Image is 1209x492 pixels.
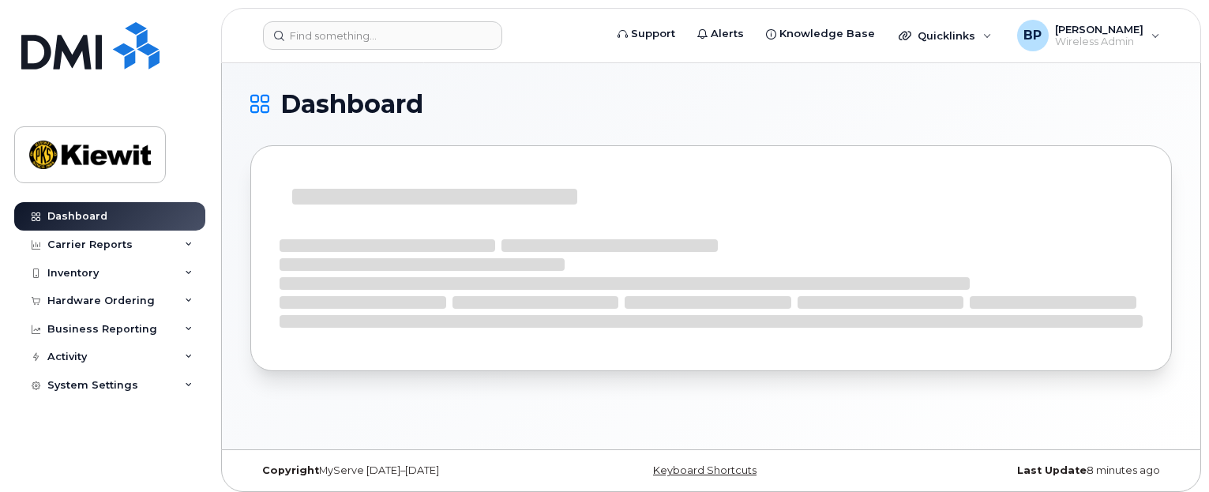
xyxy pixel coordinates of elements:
[250,464,558,477] div: MyServe [DATE]–[DATE]
[280,92,423,116] span: Dashboard
[865,464,1172,477] div: 8 minutes ago
[262,464,319,476] strong: Copyright
[653,464,757,476] a: Keyboard Shortcuts
[1017,464,1087,476] strong: Last Update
